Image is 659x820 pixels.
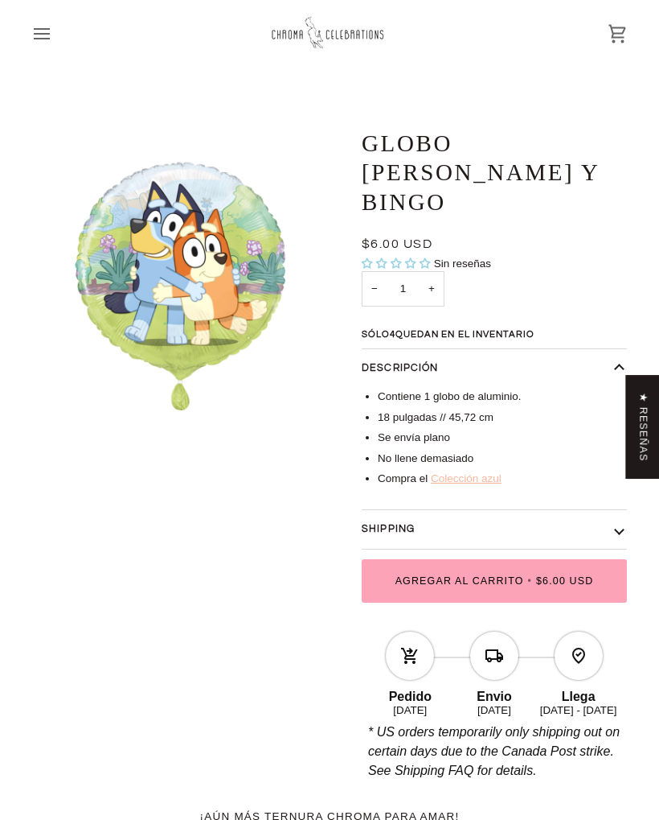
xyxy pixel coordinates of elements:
[362,349,627,389] button: Descripción
[378,389,627,405] li: Contiene 1 globo de aluminio.
[524,575,537,587] span: •
[32,129,329,426] img: Globo de Bluey y Bingo
[368,683,452,704] div: Pedido
[378,410,627,426] li: 18 pulgadas // 45,72 cm
[434,258,491,270] span: Sin reseñas
[536,683,620,704] div: Llega
[536,575,593,587] span: $6.00 USD
[540,704,617,716] ab-date-text: [DATE] - [DATE]
[362,510,627,550] button: Shipping
[362,129,615,216] h1: Globo [PERSON_NAME] y Bingo
[362,271,444,306] input: Cantidad
[477,704,511,716] ab-date-text: [DATE]
[395,575,524,587] span: Agregar al carrito
[378,451,627,467] li: No llene demasiado
[362,330,538,340] span: Sólo quedan en el inventario
[419,271,444,306] button: Aumentar cantidad
[452,683,537,704] div: Envio
[393,704,427,716] ab-date-text: [DATE]
[390,330,395,339] span: 4
[269,12,390,55] img: Chroma Celebrations
[368,725,620,777] em: * US orders temporarily only shipping out on certain days due to the Canada Post strike. See Ship...
[362,237,432,250] span: $6.00 USD
[378,430,627,446] li: Se envía plano
[362,559,627,603] button: Agregar al carrito
[431,472,501,484] a: Colección azul
[362,271,387,306] button: Disminuir cantidad
[378,471,627,487] li: Compra el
